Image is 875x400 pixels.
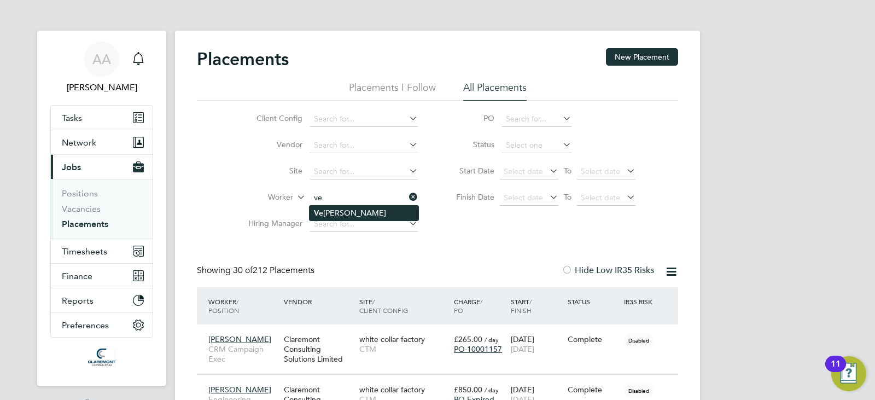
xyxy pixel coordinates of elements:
span: white collar factory [359,385,425,395]
span: CRM Campaign Exec [208,344,278,364]
div: [DATE] [508,329,565,360]
span: Tasks [62,113,82,123]
label: Client Config [240,113,302,123]
input: Search for... [310,164,418,179]
b: Ve [314,208,323,218]
li: All Placements [463,81,527,101]
span: / day [485,335,499,344]
input: Search for... [310,112,418,127]
span: 30 of [233,265,253,276]
label: Start Date [445,166,494,176]
label: PO [445,113,494,123]
span: Jobs [62,162,81,172]
span: [PERSON_NAME] [208,334,271,344]
button: Network [51,130,153,154]
label: Worker [230,192,293,203]
span: CTM [359,344,448,354]
span: Network [62,137,96,148]
div: Showing [197,265,317,276]
span: / Position [208,297,239,315]
span: 212 Placements [233,265,314,276]
div: Status [565,292,622,311]
span: Select date [504,166,543,176]
a: AA[PERSON_NAME] [50,42,153,94]
a: Tasks [51,106,153,130]
span: Afzal Ahmed [50,81,153,94]
button: Open Resource Center, 11 new notifications [831,356,866,391]
span: PO-10001157 [454,344,502,354]
a: [PERSON_NAME]CRM Campaign ExecClaremont Consulting Solutions Limitedwhite collar factoryCTM£265.0... [206,328,678,338]
a: Placements [62,219,108,229]
span: [DATE] [511,344,534,354]
span: Disabled [624,333,654,347]
span: / Finish [511,297,532,315]
nav: Main navigation [37,31,166,386]
div: Jobs [51,179,153,239]
span: To [561,190,575,204]
span: Preferences [62,320,109,331]
h2: Placements [197,48,289,70]
label: Hide Low IR35 Risks [562,265,654,276]
label: Site [240,166,302,176]
div: Claremont Consulting Solutions Limited [281,329,357,370]
label: Finish Date [445,192,494,202]
div: Start [508,292,565,320]
li: Placements I Follow [349,81,436,101]
div: Charge [451,292,508,320]
li: [PERSON_NAME] [310,206,418,221]
div: Site [357,292,451,320]
span: Select date [581,193,620,202]
span: Select date [581,166,620,176]
span: white collar factory [359,334,425,344]
span: [PERSON_NAME] [208,385,271,395]
span: Disabled [624,384,654,398]
button: Timesheets [51,239,153,263]
span: Finance [62,271,92,281]
label: Vendor [240,140,302,149]
a: Go to home page [50,349,153,366]
span: £850.00 [454,385,482,395]
span: Timesheets [62,246,107,257]
div: Complete [568,385,619,395]
button: New Placement [606,48,678,66]
input: Search for... [310,138,418,153]
a: Positions [62,188,98,199]
div: Complete [568,334,619,344]
a: [PERSON_NAME]Engineering ManagerClaremont Consulting Solutions Limitedwhite collar factoryCTM£850... [206,379,678,388]
input: Search for... [502,112,571,127]
div: Vendor [281,292,357,311]
span: Select date [504,193,543,202]
button: Jobs [51,155,153,179]
div: Worker [206,292,281,320]
span: To [561,164,575,178]
input: Search for... [310,190,418,206]
div: IR35 Risk [621,292,659,311]
input: Search for... [310,217,418,232]
label: Status [445,140,494,149]
input: Select one [502,138,571,153]
span: / day [485,386,499,394]
label: Hiring Manager [240,218,302,228]
div: 11 [831,364,841,378]
span: Reports [62,295,94,306]
span: / PO [454,297,482,315]
button: Reports [51,288,153,312]
button: Finance [51,264,153,288]
button: Preferences [51,313,153,337]
span: AA [92,52,111,66]
a: Vacancies [62,204,101,214]
span: / Client Config [359,297,408,315]
span: £265.00 [454,334,482,344]
img: claremontconsulting1-logo-retina.png [88,349,115,366]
